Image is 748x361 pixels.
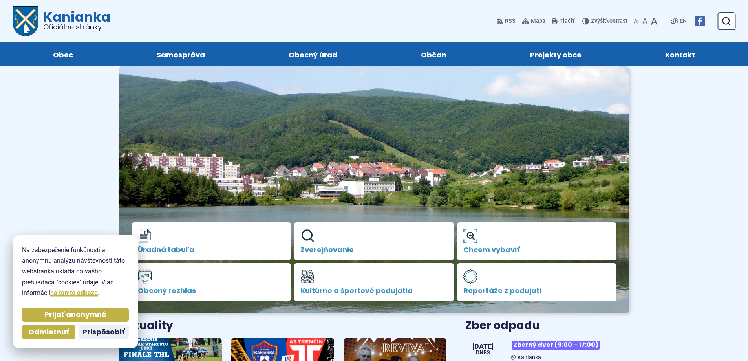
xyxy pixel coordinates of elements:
a: Obecný rozhlas [132,263,291,301]
span: Prispôsobiť [82,328,125,337]
a: Zverejňovanie [294,222,454,260]
span: Obec [53,42,73,66]
span: Prijať anonymné [44,310,106,319]
a: Zberný dvor (9:00 – 17:00) Kanianka [DATE] Dnes [465,337,629,361]
span: Projekty obce [530,42,582,66]
button: Nastaviť pôvodnú veľkosť písma [641,13,649,29]
span: [DATE] [472,343,494,350]
a: Projekty obce [496,42,616,66]
a: Reportáže z podujatí [457,263,617,301]
a: EN [678,16,688,26]
span: Dnes [472,350,494,356]
button: Zvýšiťkontrast [582,13,629,29]
span: Obecný rozhlas [138,287,285,295]
button: Prispôsobiť [79,325,129,339]
h3: Aktuality [119,320,173,332]
button: Zväčšiť veľkosť písma [649,13,661,29]
span: Zvýšiť [591,18,606,24]
span: Kanianka [518,354,541,361]
span: Úradná tabuľa [138,246,285,254]
button: Odmietnuť [22,325,75,339]
img: Prejsť na Facebook stránku [695,16,705,26]
a: Kultúrne a športové podujatia [294,263,454,301]
a: RSS [497,13,517,29]
span: kontrast [591,18,627,25]
span: Zberný dvor (9:00 – 17:00) [512,341,600,350]
a: Obec [19,42,107,66]
span: Obecný úrad [289,42,337,66]
span: Zverejňovanie [300,246,448,254]
a: Samospráva [123,42,239,66]
a: Logo Kanianka, prejsť na domovskú stránku. [13,6,110,36]
span: Občan [421,42,446,66]
span: Samospráva [157,42,205,66]
p: Na zabezpečenie funkčnosti a anonymnú analýzu návštevnosti táto webstránka ukladá do vášho prehli... [22,245,129,298]
a: Úradná tabuľa [132,222,291,260]
a: na tomto odkaze [50,289,98,297]
span: RSS [505,16,516,26]
span: Chcem vybaviť [463,246,611,254]
h3: Zber odpadu [465,320,629,332]
a: Občan [387,42,481,66]
span: Mapa [531,16,545,26]
span: Kultúrne a športové podujatia [300,287,448,295]
span: Oficiálne stránky [43,24,110,31]
span: Odmietnuť [28,328,69,337]
span: Reportáže z podujatí [463,287,611,295]
h1: Kanianka [38,10,110,31]
a: Kontakt [631,42,729,66]
img: Prejsť na domovskú stránku [13,6,38,36]
button: Prijať anonymné [22,308,129,322]
a: Obecný úrad [254,42,371,66]
span: Kontakt [665,42,695,66]
span: Tlačiť [560,18,574,25]
span: EN [680,16,687,26]
button: Zmenšiť veľkosť písma [632,13,641,29]
a: Chcem vybaviť [457,222,617,260]
button: Tlačiť [550,13,576,29]
a: Mapa [520,13,547,29]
